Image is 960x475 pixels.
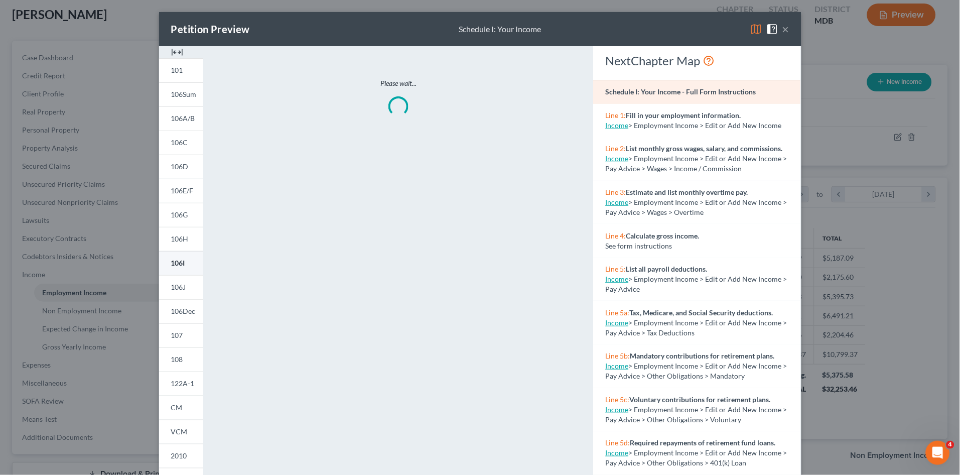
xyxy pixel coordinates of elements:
[171,66,183,74] span: 101
[630,395,771,404] strong: Voluntary contributions for retirement plans.
[606,362,787,380] span: > Employment Income > Edit or Add New Income > Pay Advice > Other Obligations > Mandatory
[606,275,787,293] span: > Employment Income > Edit or Add New Income > Pay Advice
[606,308,630,317] span: Line 5a:
[606,275,629,283] a: Income
[171,162,189,171] span: 106D
[606,231,626,240] span: Line 4:
[159,347,203,372] a: 108
[159,420,203,444] a: VCM
[606,53,789,69] div: NextChapter Map
[606,448,629,457] a: Income
[159,323,203,347] a: 107
[245,78,552,88] p: Please wait...
[171,46,183,58] img: expand-e0f6d898513216a626fdd78e52531dac95497ffd26381d4c15ee2fc46db09dca.svg
[159,372,203,396] a: 122A-1
[159,82,203,106] a: 106Sum
[606,87,756,96] strong: Schedule I: Your Income - Full Form Instructions
[626,265,708,273] strong: List all payroll deductions.
[606,438,630,447] span: Line 5d:
[766,23,778,35] img: help-close-5ba153eb36485ed6c1ea00a893f15db1cb9b99d6cae46e1a8edb6c62d00a1a76.svg
[171,138,188,147] span: 106C
[606,121,629,130] a: Income
[606,154,787,173] span: > Employment Income > Edit or Add New Income > Pay Advice > Wages > Income / Commission
[159,131,203,155] a: 106C
[606,351,630,360] span: Line 5b:
[171,186,194,195] span: 106E/F
[171,307,196,315] span: 106Dec
[946,441,954,449] span: 4
[171,427,188,436] span: VCM
[606,111,626,120] span: Line 1:
[171,90,197,98] span: 106Sum
[171,451,187,460] span: 2010
[782,23,789,35] button: ×
[926,441,950,465] iframe: Intercom live chat
[171,114,195,123] span: 106A/B
[159,444,203,468] a: 2010
[459,24,541,35] div: Schedule I: Your Income
[159,396,203,420] a: CM
[606,144,626,153] span: Line 2:
[171,355,183,364] span: 108
[171,22,250,36] div: Petition Preview
[606,318,629,327] a: Income
[159,58,203,82] a: 101
[606,362,629,370] a: Income
[159,203,203,227] a: 106G
[626,231,700,240] strong: Calculate gross income.
[171,259,185,267] span: 106I
[171,210,188,219] span: 106G
[159,251,203,275] a: 106I
[606,188,626,196] span: Line 3:
[606,265,626,273] span: Line 5:
[171,379,195,388] span: 122A-1
[626,188,748,196] strong: Estimate and list monthly overtime pay.
[159,155,203,179] a: 106D
[626,111,741,120] strong: Fill in your employment information.
[629,121,782,130] span: > Employment Income > Edit or Add New Income
[606,242,672,250] span: See form instructions
[606,154,629,163] a: Income
[606,405,787,424] span: > Employment Income > Edit or Add New Income > Pay Advice > Other Obligations > Voluntary
[750,23,762,35] img: map-eea8200ae884c6f1103ae1953ef3d486a96c86aabb227e865a55264e3737af1f.svg
[630,351,775,360] strong: Mandatory contributions for retirement plans.
[606,198,787,216] span: > Employment Income > Edit or Add New Income > Pay Advice > Wages > Overtime
[606,395,630,404] span: Line 5c:
[606,405,629,414] a: Income
[159,275,203,299] a: 106J
[630,308,773,317] strong: Tax, Medicare, and Social Security deductions.
[606,318,787,337] span: > Employment Income > Edit or Add New Income > Pay Advice > Tax Deductions
[630,438,776,447] strong: Required repayments of retirement fund loans.
[159,106,203,131] a: 106A/B
[159,179,203,203] a: 106E/F
[159,299,203,323] a: 106Dec
[171,403,183,412] span: CM
[171,283,186,291] span: 106J
[606,198,629,206] a: Income
[606,448,787,467] span: > Employment Income > Edit or Add New Income > Pay Advice > Other Obligations > 401(k) Loan
[171,331,183,339] span: 107
[626,144,783,153] strong: List monthly gross wages, salary, and commissions.
[159,227,203,251] a: 106H
[171,234,189,243] span: 106H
